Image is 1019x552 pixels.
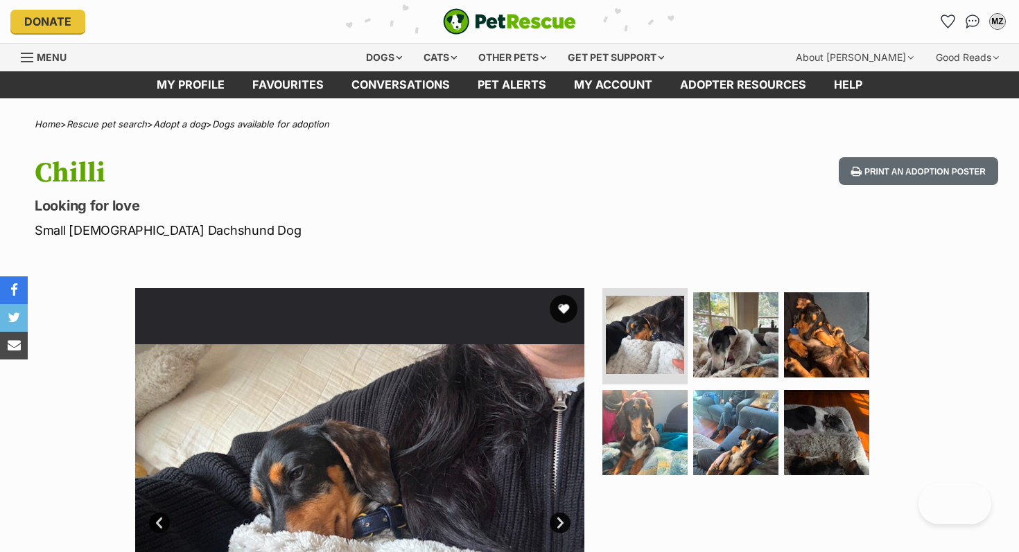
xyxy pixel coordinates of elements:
a: Dogs available for adoption [212,118,329,130]
a: Favourites [238,71,338,98]
a: Donate [10,10,85,33]
button: My account [986,10,1009,33]
div: Good Reads [926,44,1009,71]
a: Pet alerts [464,71,560,98]
a: Help [820,71,876,98]
button: favourite [550,295,577,323]
img: Photo of Chilli [693,292,778,377]
a: My account [560,71,666,98]
a: Menu [21,44,76,69]
div: Dogs [356,44,412,71]
div: Get pet support [558,44,674,71]
div: Cats [414,44,467,71]
iframe: Help Scout Beacon - Open [918,483,991,524]
a: Adopter resources [666,71,820,98]
a: Adopt a dog [153,118,206,130]
a: Home [35,118,60,130]
ul: Account quick links [937,10,1009,33]
img: Photo of Chilli [606,296,684,374]
img: Photo of Chilli [602,390,688,475]
a: Prev [149,513,170,533]
a: Conversations [961,10,984,33]
img: logo-e224e6f780fb5917bec1dbf3a21bbac754714ae5b6737aabdf751b685950b380.svg [443,8,576,35]
img: Photo of Chilli [693,390,778,475]
h1: Chilli [35,157,621,189]
div: About [PERSON_NAME] [786,44,923,71]
a: PetRescue [443,8,576,35]
div: MZ [991,15,1004,28]
div: Other pets [469,44,556,71]
span: Menu [37,51,67,63]
p: Small [DEMOGRAPHIC_DATA] Dachshund Dog [35,221,621,240]
a: Next [550,513,571,533]
a: Rescue pet search [67,118,147,130]
a: conversations [338,71,464,98]
button: Print an adoption poster [839,157,998,186]
a: Favourites [937,10,959,33]
a: My profile [143,71,238,98]
img: chat-41dd97257d64d25036548639549fe6c8038ab92f7586957e7f3b1b290dea8141.svg [966,15,980,28]
img: Photo of Chilli [784,390,869,475]
img: Photo of Chilli [784,292,869,377]
p: Looking for love [35,196,621,215]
